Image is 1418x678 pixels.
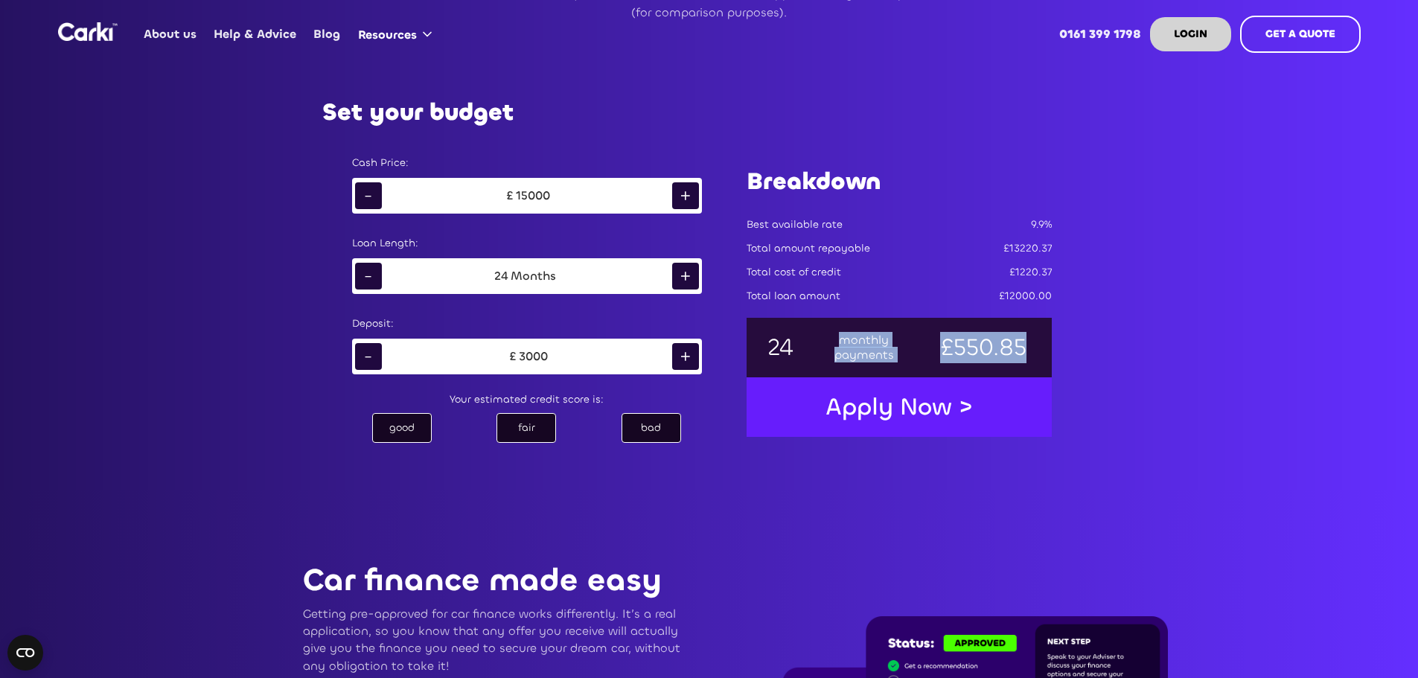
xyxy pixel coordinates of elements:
[747,217,843,232] div: Best available rate
[1174,27,1207,41] strong: LOGIN
[349,6,447,63] div: Resources
[811,384,988,430] a: Apply Now >
[672,343,699,370] div: +
[358,27,417,43] div: Resources
[503,188,516,203] div: £
[352,156,702,170] div: Cash Price:
[7,635,43,671] button: Open CMP widget
[672,263,699,290] div: +
[672,182,699,209] div: +
[58,22,118,41] img: Logo
[352,236,702,251] div: Loan Length:
[355,182,382,209] div: -
[1050,5,1149,63] a: 0161 399 1798
[494,269,508,284] div: 24
[747,165,1052,198] h1: Breakdown
[1265,27,1335,41] strong: GET A QUOTE
[519,349,548,364] div: 3000
[1150,17,1231,51] a: LOGIN
[1031,217,1052,232] div: 9.9%
[1009,265,1052,280] div: £1220.37
[58,22,118,41] a: home
[516,188,550,203] div: 15000
[303,563,689,598] p: Car finance made easy
[352,316,702,331] div: Deposit:
[833,333,895,362] div: monthly payments
[205,5,305,63] a: Help & Advice
[508,269,559,284] div: Months
[934,340,1032,355] div: £550.85
[305,5,349,63] a: Blog
[337,389,717,410] div: Your estimated credit score is:
[506,349,519,364] div: £
[747,289,840,304] div: Total loan amount
[747,241,870,256] div: Total amount repayable
[747,265,841,280] div: Total cost of credit
[322,99,514,126] h2: Set your budget
[766,340,794,355] div: 24
[1003,241,1052,256] div: £13220.37
[1240,16,1361,53] a: GET A QUOTE
[355,343,382,370] div: -
[135,5,205,63] a: About us
[355,263,382,290] div: -
[999,289,1052,304] div: £12000.00
[1059,26,1141,42] strong: 0161 399 1798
